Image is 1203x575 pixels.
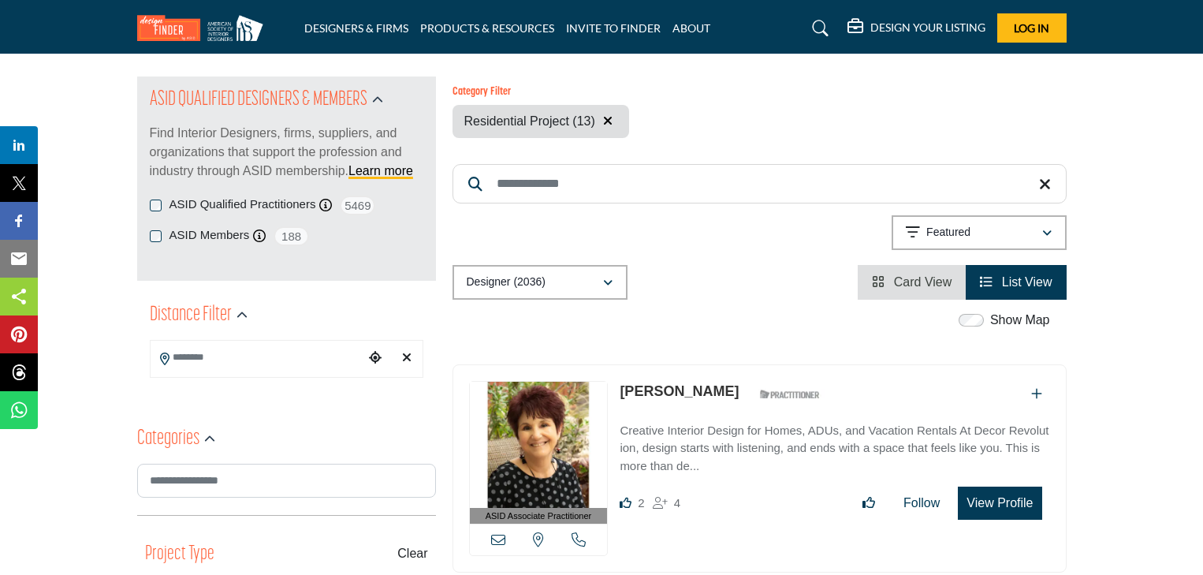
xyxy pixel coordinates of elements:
[620,413,1049,476] a: Creative Interior Design for Homes, ADUs, and Vacation Rentals At Decor Revolution, design starts...
[872,275,952,289] a: View Card
[464,114,595,128] span: Residential Project (13)
[1031,387,1042,401] a: Add To List
[453,265,628,300] button: Designer (2036)
[486,510,592,523] span: ASID Associate Practitioner
[150,301,232,330] h2: Distance Filter
[470,382,608,525] a: ASID Associate Practitioner
[453,164,1067,203] input: Search Keyword
[893,487,950,519] button: Follow
[453,86,630,99] h6: Category Filter
[137,15,271,41] img: Site Logo
[653,494,680,513] div: Followers
[151,342,363,373] input: Search Location
[847,19,985,38] div: DESIGN YOUR LISTING
[397,544,427,563] buton: Clear
[870,21,985,35] h5: DESIGN YOUR LISTING
[620,422,1049,476] p: Creative Interior Design for Homes, ADUs, and Vacation Rentals At Decor Revolution, design starts...
[638,496,644,510] span: 2
[797,16,839,41] a: Search
[470,382,608,508] img: Karen Steinberg
[363,342,387,375] div: Choose your current location
[169,196,316,214] label: ASID Qualified Practitioners
[926,225,970,241] p: Featured
[980,275,1052,289] a: View List
[894,275,952,289] span: Card View
[169,226,250,245] label: ASID Members
[566,21,661,35] a: INVITE TO FINDER
[620,497,631,509] i: Likes
[150,86,367,114] h2: ASID QUALIFIED DESIGNERS & MEMBERS
[395,342,419,375] div: Clear search location
[467,274,546,290] p: Designer (2036)
[892,215,1067,250] button: Featured
[137,425,199,454] h2: Categories
[150,200,162,211] input: ASID Qualified Practitioners checkbox
[274,226,309,246] span: 188
[958,487,1041,520] button: View Profile
[420,21,554,35] a: PRODUCTS & RESOURCES
[754,385,825,405] img: ASID Qualified Practitioners Badge Icon
[997,13,1067,43] button: Log In
[145,540,214,569] button: Project Type
[990,311,1050,330] label: Show Map
[674,496,680,510] span: 4
[620,383,739,399] a: [PERSON_NAME]
[137,464,436,498] input: Search Category
[150,124,423,181] p: Find Interior Designers, firms, suppliers, and organizations that support the profession and indu...
[858,265,966,300] li: Card View
[348,164,413,177] a: Learn more
[150,230,162,242] input: ASID Members checkbox
[672,21,710,35] a: ABOUT
[966,265,1066,300] li: List View
[340,196,375,215] span: 5469
[304,21,408,35] a: DESIGNERS & FIRMS
[620,381,739,402] p: Karen Steinberg
[1002,275,1052,289] span: List View
[852,487,885,519] button: Like listing
[1014,21,1049,35] span: Log In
